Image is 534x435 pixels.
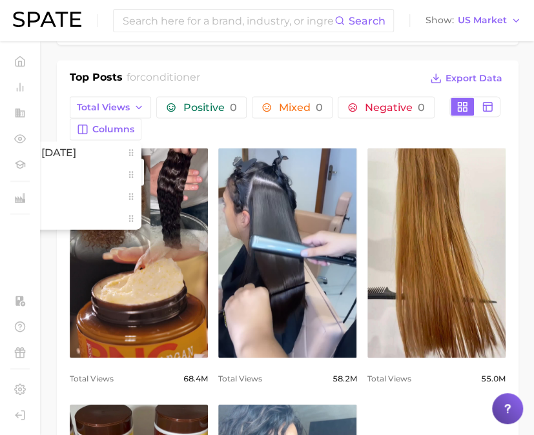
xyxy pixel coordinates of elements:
[127,69,200,88] h2: for
[365,102,425,112] span: Negative
[10,405,30,425] a: Log out. Currently logged in with e-mail lerae.matz@unilever.com.
[349,15,385,27] span: Search
[481,370,506,386] span: 55.0m
[418,101,425,113] span: 0
[70,370,114,386] span: Total Views
[13,12,81,27] img: SPATE
[316,101,323,113] span: 0
[333,370,357,386] span: 58.2m
[77,101,130,112] span: Total Views
[230,101,237,113] span: 0
[70,69,123,88] h1: Top Posts
[458,17,507,24] span: US Market
[427,69,506,87] button: Export Data
[367,370,411,386] span: Total Views
[140,70,200,83] span: conditioner
[426,17,454,24] span: Show
[121,10,334,32] input: Search here for a brand, industry, or ingredient
[279,102,323,112] span: Mixed
[218,370,262,386] span: Total Views
[446,72,502,83] span: Export Data
[422,12,524,29] button: ShowUS Market
[70,96,151,118] button: Total Views
[183,102,237,112] span: Positive
[92,123,134,134] span: Columns
[183,370,208,386] span: 68.4m
[70,118,141,140] button: Columns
